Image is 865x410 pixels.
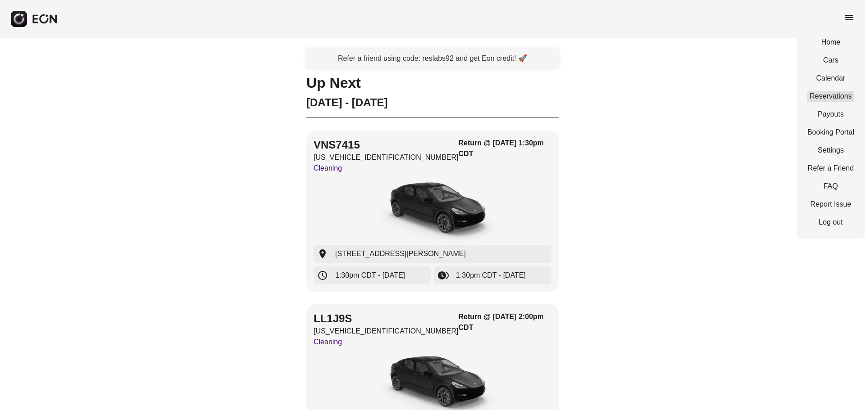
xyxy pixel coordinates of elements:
[807,109,854,120] a: Payouts
[317,248,328,259] span: location_on
[335,270,405,281] span: 1:30pm CDT - [DATE]
[317,270,328,281] span: schedule
[365,177,500,245] img: car
[438,270,449,281] span: browse_gallery
[314,337,459,347] p: Cleaning
[807,181,854,192] a: FAQ
[843,12,854,23] span: menu
[314,138,459,152] h2: VNS7415
[459,138,551,159] h3: Return @ [DATE] 1:30pm CDT
[306,49,559,68] a: Refer a friend using code: reslabs92 and get Eon credit! 🚀
[314,152,459,163] p: [US_VEHICLE_IDENTIFICATION_NUMBER]
[807,127,854,138] a: Booking Portal
[807,199,854,210] a: Report Issue
[335,248,466,259] span: [STREET_ADDRESS][PERSON_NAME]
[306,131,559,292] button: VNS7415[US_VEHICLE_IDENTIFICATION_NUMBER]CleaningReturn @ [DATE] 1:30pm CDTcar[STREET_ADDRESS][PE...
[807,73,854,84] a: Calendar
[807,55,854,66] a: Cars
[456,270,526,281] span: 1:30pm CDT - [DATE]
[807,37,854,48] a: Home
[807,91,854,102] a: Reservations
[314,311,459,326] h2: LL1J9S
[314,326,459,337] p: [US_VEHICLE_IDENTIFICATION_NUMBER]
[459,311,551,333] h3: Return @ [DATE] 2:00pm CDT
[807,145,854,156] a: Settings
[306,95,559,110] h2: [DATE] - [DATE]
[807,163,854,174] a: Refer a Friend
[314,163,459,174] p: Cleaning
[807,217,854,228] a: Log out
[306,77,559,88] h1: Up Next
